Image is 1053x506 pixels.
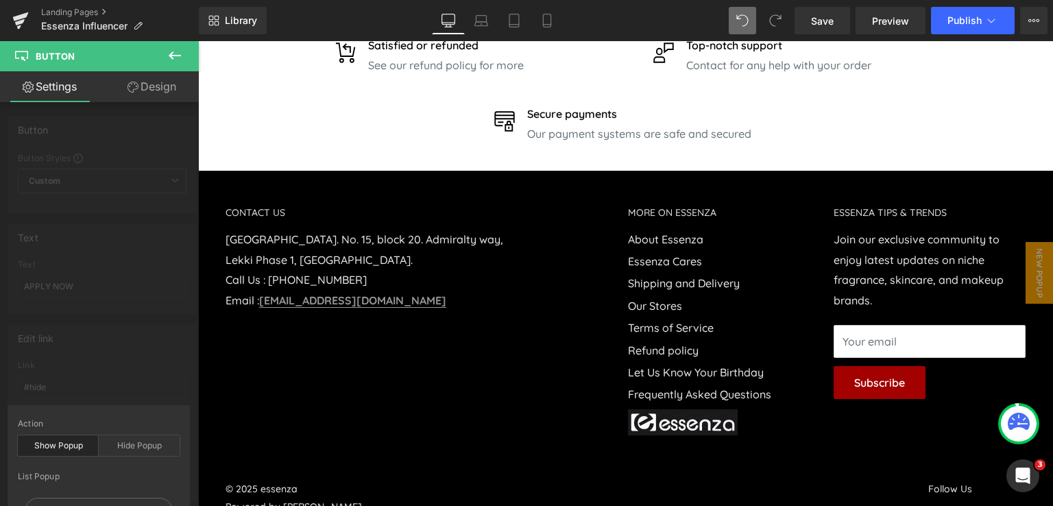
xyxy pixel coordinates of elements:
button: Redo [762,7,789,34]
div: List Popup [18,472,180,481]
button: More [1020,7,1048,34]
a: Tablet [498,7,531,34]
span: Essenza Influencer [41,21,128,32]
div: Hide Popup [99,435,180,456]
div: Show Popup [18,435,99,456]
a: Design [102,71,202,102]
a: New Library [199,7,267,34]
a: Laptop [465,7,498,34]
span: Save [811,14,834,28]
button: Publish [931,7,1015,34]
button: Undo [729,7,756,34]
div: Action [18,419,180,429]
span: Library [225,14,257,27]
span: Publish [947,15,982,26]
span: New Popup [827,201,855,263]
iframe: Intercom live chat [1006,459,1039,492]
a: Desktop [432,7,465,34]
a: Landing Pages [41,7,199,18]
span: 3 [1034,459,1045,470]
span: Preview [872,14,909,28]
span: Button [36,51,75,62]
a: Preview [856,7,925,34]
a: Mobile [531,7,564,34]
